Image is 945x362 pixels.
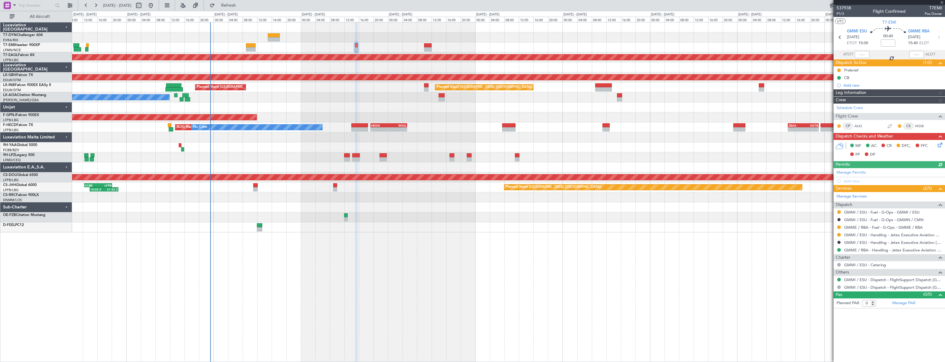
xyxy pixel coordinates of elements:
[257,17,272,22] div: 12:00
[3,188,19,192] a: LFPB/LBG
[403,17,417,22] div: 04:00
[83,17,97,22] div: 12:00
[902,143,911,149] span: DFC,
[665,17,679,22] div: 04:00
[844,68,858,73] div: Prebrief
[7,12,66,22] button: All Aircraft
[3,38,18,42] a: EVRA/RIX
[708,17,723,22] div: 16:00
[844,232,942,237] a: GMMI / ESU - Handling - Jetex Executive Aviation Morocco GMMI / ESU
[844,210,920,215] a: GMMI / ESU - Fuel - G-Ops - GMMI / ESU
[3,73,16,77] span: LX-GBH
[871,143,877,149] span: AC
[315,17,330,22] div: 04:00
[694,17,708,22] div: 12:00
[810,17,824,22] div: 20:00
[197,83,255,92] div: Planned Maint [GEOGRAPHIC_DATA]
[184,17,199,22] div: 16:00
[836,291,842,298] span: Pax
[844,285,942,290] a: GMMI / ESU - Dispatch - FlightSupport Dispatch [GEOGRAPHIC_DATA]
[650,17,665,22] div: 00:00
[90,188,104,191] div: 14:03 Z
[795,17,810,22] div: 16:00
[207,1,243,10] button: Refresh
[844,240,942,245] a: GMMI / ESU - Handling - Jetex Executive Aviation [GEOGRAPHIC_DATA] GMMN / CMN
[837,5,851,11] span: 537938
[3,158,21,162] a: LFMD/CEQ
[837,300,859,306] label: Planned PAX
[3,88,21,92] a: EDLW/DTM
[844,277,942,282] a: GMMI / ESU - Dispatch - FlightSupport Dispatch [GEOGRAPHIC_DATA]
[3,173,17,177] span: CS-DOU
[68,17,83,22] div: 08:00
[3,33,43,37] a: T7-DYNChallenger 604
[388,17,403,22] div: 00:00
[3,143,37,147] a: 9H-YAAGlobal 5000
[836,133,893,140] span: Dispatch Checks and Weather
[3,153,15,157] span: 9H-LPZ
[635,17,650,22] div: 20:00
[679,17,694,22] div: 08:00
[302,12,325,17] div: [DATE] - [DATE]
[301,17,315,22] div: 00:00
[3,93,17,97] span: LX-AOA
[844,75,849,80] div: CB
[3,153,35,157] a: 9H-LPZLegacy 500
[3,193,39,197] a: CS-RRCFalcon 900LX
[533,17,548,22] div: 16:00
[3,148,19,152] a: FCBB/BZV
[389,128,406,131] div: -
[908,40,918,46] span: 15:40
[3,128,19,132] a: LFPB/LBG
[286,17,301,22] div: 20:00
[97,17,112,22] div: 16:00
[199,17,214,22] div: 20:00
[504,17,519,22] div: 08:00
[592,17,606,22] div: 08:00
[870,152,875,158] span: DP
[835,18,846,24] button: UTC
[170,17,184,22] div: 12:00
[923,291,932,297] span: (0/0)
[3,213,16,217] span: OE-FZB
[3,43,40,47] a: T7-EMIHawker 900XP
[781,17,795,22] div: 12:00
[908,34,920,40] span: [DATE]
[3,83,15,87] span: LX-INB
[461,17,475,22] div: 20:00
[141,17,155,22] div: 04:00
[873,8,906,15] div: Flight Confirmed
[490,17,504,22] div: 04:00
[3,193,16,197] span: CS-RRC
[3,143,17,147] span: 9H-YAA
[825,12,849,17] div: [DATE] - [DATE]
[925,11,942,16] span: Pos Owner
[882,19,896,25] span: T7-EMI
[3,98,39,102] a: [PERSON_NAME]/QSA
[432,17,446,22] div: 12:00
[723,17,737,22] div: 20:00
[908,28,930,35] span: GMME RBA
[836,59,866,66] span: Dispatch To-Dos
[371,128,389,131] div: -
[446,17,461,22] div: 16:00
[847,28,867,35] span: GMMI ESU
[3,223,15,227] span: D-FEEL
[788,128,803,131] div: -
[837,194,867,200] a: Manage Services
[373,17,388,22] div: 20:00
[788,124,803,127] div: ZBAA
[844,262,886,267] a: GMMI / ESU - Catering
[803,128,818,131] div: -
[3,198,22,202] a: DNMM/LOS
[3,123,33,127] a: F-HECDFalcon 7X
[3,118,19,122] a: LFPB/LBG
[3,183,37,187] a: CS-JHHGlobal 6000
[104,188,118,191] div: 21:52 Z
[843,51,853,58] span: ATOT
[844,225,923,230] a: GMME / RBA - Fuel - G-Ops - GMME / RBA
[3,58,19,62] a: LFPB/LBG
[803,124,818,127] div: UGTB
[506,183,601,192] div: Planned Maint [GEOGRAPHIC_DATA] ([GEOGRAPHIC_DATA])
[3,43,15,47] span: T7-EMI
